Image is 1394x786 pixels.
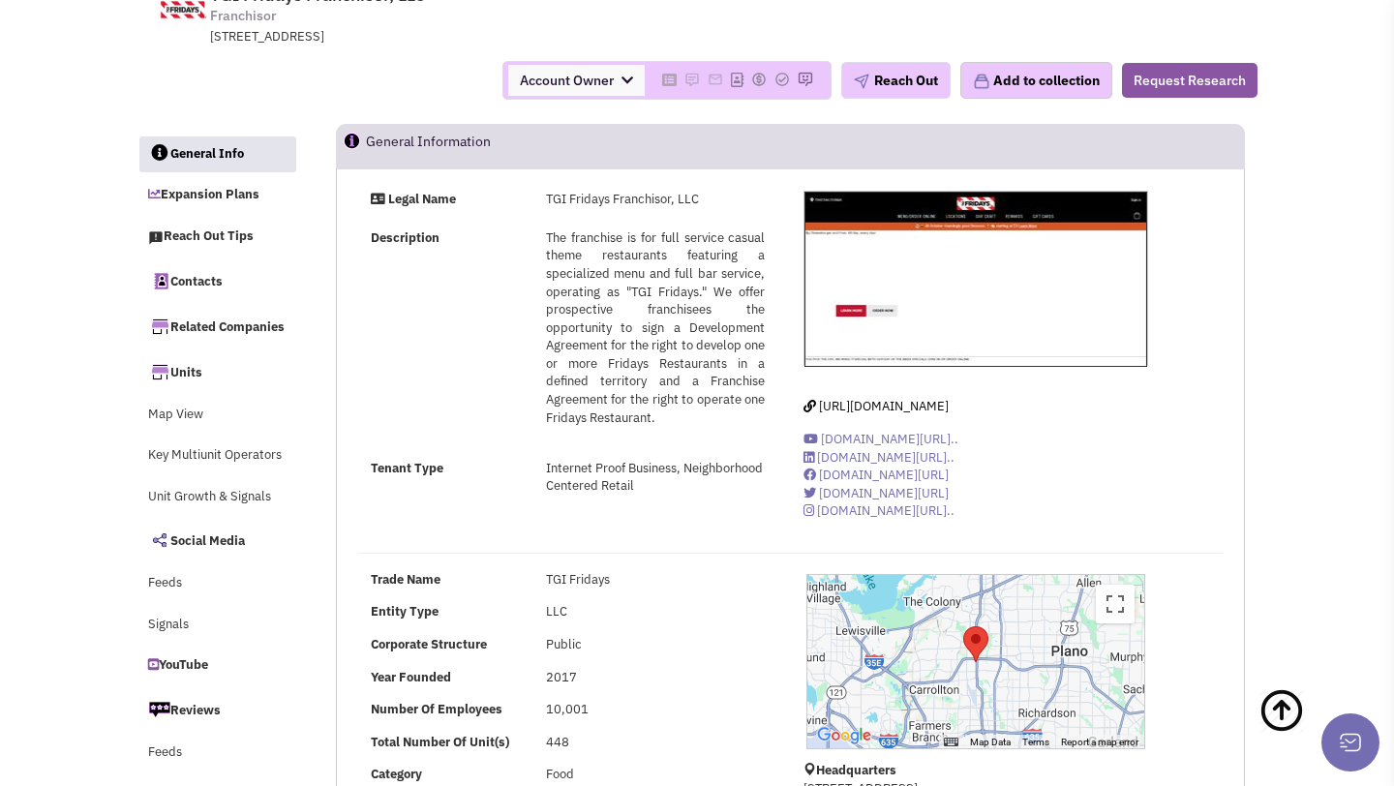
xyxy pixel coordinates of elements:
a: Social Media [138,520,295,560]
div: Public [533,636,778,654]
a: Signals [138,607,295,644]
span: [DOMAIN_NAME][URL].. [817,502,955,519]
span: [DOMAIN_NAME][URL].. [817,449,955,466]
b: Number Of Employees [371,701,502,717]
img: Please add to your accounts [684,72,700,87]
a: [DOMAIN_NAME][URL].. [803,449,955,466]
button: Map Data [970,736,1011,749]
div: Internet Proof Business, Neighborhood Centered Retail [533,460,778,496]
b: Headquarters [816,762,896,778]
span: [URL][DOMAIN_NAME] [819,398,949,414]
div: Food [533,766,778,784]
button: Keyboard shortcuts [944,736,957,749]
span: [DOMAIN_NAME][URL].. [821,431,958,447]
img: Please add to your accounts [774,72,790,87]
div: 2017 [533,669,778,687]
a: Expansion Plans [138,177,295,214]
button: Request Research [1122,63,1258,98]
div: TGI Fridays [533,571,778,589]
img: TGI Fridays Franchisor, LLC [804,192,1148,367]
span: Franchisor [210,6,276,26]
img: Please add to your accounts [798,72,813,87]
button: Add to collection [960,62,1112,99]
a: [DOMAIN_NAME][URL].. [803,431,958,447]
b: Trade Name [371,571,440,588]
b: Category [371,766,422,782]
a: Report a map error [1061,737,1138,747]
b: Year Founded [371,669,451,685]
div: LLC [533,603,778,621]
img: plane.png [854,74,869,89]
div: TGI Fridays Franchisor, LLC [963,626,988,662]
span: The franchise is for full service casual theme restaurants featuring a specialized menu and full ... [546,229,766,426]
img: Please add to your accounts [751,72,767,87]
img: Google [812,723,876,748]
span: Account Owner [508,65,645,96]
a: Terms (opens in new tab) [1022,737,1049,747]
a: Related Companies [138,306,295,347]
h2: General Information [366,125,491,167]
strong: Legal Name [388,191,456,207]
strong: Description [371,229,439,246]
b: Entity Type [371,603,439,620]
div: 10,001 [533,701,778,719]
a: Contacts [138,260,295,301]
a: Reach Out Tips [138,219,295,256]
a: Reviews [138,689,295,730]
a: Feeds [138,735,295,771]
a: Open this area in Google Maps (opens a new window) [812,723,876,748]
span: [DOMAIN_NAME][URL] [819,467,949,483]
a: Unit Growth & Signals [138,479,295,516]
a: [URL][DOMAIN_NAME] [803,398,949,414]
strong: Tenant Type [371,460,443,476]
a: Map View [138,397,295,434]
button: Toggle fullscreen view [1096,585,1135,623]
button: Reach Out [841,62,951,99]
img: icon-collection-lavender.png [973,73,990,90]
img: Please add to your accounts [708,72,723,87]
a: Units [138,351,295,392]
a: [DOMAIN_NAME][URL] [803,467,949,483]
a: General Info [139,136,296,173]
a: [DOMAIN_NAME][URL].. [803,502,955,519]
span: [DOMAIN_NAME][URL] [819,485,949,501]
b: Total Number Of Unit(s) [371,734,509,750]
div: 448 [533,734,778,752]
a: Key Multiunit Operators [138,438,295,474]
a: YouTube [138,648,295,684]
a: Feeds [138,565,295,602]
b: Corporate Structure [371,636,487,652]
div: [STREET_ADDRESS] [210,28,715,46]
a: [DOMAIN_NAME][URL] [803,485,949,501]
div: TGI Fridays Franchisor, LLC [533,191,778,209]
